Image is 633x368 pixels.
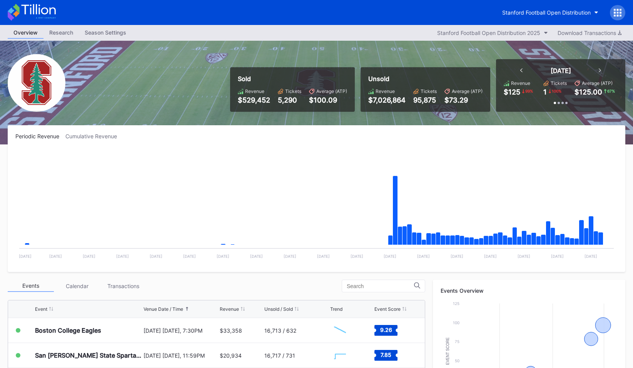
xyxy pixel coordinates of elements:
text: [DATE] [49,254,62,259]
div: 5,290 [278,96,301,104]
text: [DATE] [19,254,32,259]
text: [DATE] [451,254,463,259]
input: Search [347,283,414,289]
div: San [PERSON_NAME] State Spartans [35,351,142,359]
text: [DATE] [183,254,196,259]
div: $529,452 [238,96,270,104]
div: 95,875 [413,96,437,104]
div: Tickets [285,88,301,94]
text: [DATE] [351,254,363,259]
div: Calendar [54,280,100,292]
div: Trend [330,306,342,312]
svg: Chart title [330,346,353,365]
div: Revenue [245,88,264,94]
button: Stanford Football Open Distribution [496,5,604,20]
div: Stanford Football Open Distribution [502,9,591,16]
div: Event Score [374,306,401,312]
div: 1 [543,88,547,96]
div: Season Settings [79,27,132,38]
div: Stanford Football Open Distribution 2025 [437,30,540,36]
text: [DATE] [317,254,330,259]
div: Download Transactions [558,30,621,36]
text: [DATE] [417,254,430,259]
div: $125 [504,88,520,96]
text: 9.26 [380,327,392,333]
div: Revenue [220,306,239,312]
div: Tickets [551,80,567,86]
text: [DATE] [585,254,597,259]
div: Unsold / Sold [264,306,293,312]
div: Research [43,27,79,38]
text: 125 [453,301,459,306]
div: Venue Date / Time [144,306,183,312]
div: [DATE] [551,67,571,75]
text: 7.85 [381,351,391,358]
text: [DATE] [250,254,263,259]
img: Stanford_Football_Secondary.png [8,54,65,112]
text: [DATE] [518,254,530,259]
div: Events Overview [441,287,618,294]
text: 100 [453,320,459,325]
div: $20,934 [220,352,242,359]
div: $33,358 [220,327,242,334]
button: Stanford Football Open Distribution 2025 [433,28,552,38]
div: Revenue [376,88,395,94]
text: [DATE] [83,254,95,259]
text: Event Score [446,337,450,365]
div: $73.29 [444,96,483,104]
div: Average (ATP) [316,88,347,94]
text: [DATE] [217,254,229,259]
div: Sold [238,75,347,83]
div: Periodic Revenue [15,133,65,139]
svg: Chart title [15,149,618,264]
div: Events [8,280,54,292]
div: 100 % [551,88,562,94]
text: [DATE] [384,254,396,259]
div: Cumulative Revenue [65,133,123,139]
div: [DATE] [DATE], 11:59PM [144,352,218,359]
div: 16,713 / 632 [264,327,296,334]
text: [DATE] [116,254,129,259]
text: [DATE] [284,254,296,259]
div: Boston College Eagles [35,327,101,334]
a: Season Settings [79,27,132,39]
a: Overview [8,27,43,39]
text: 75 [455,339,459,344]
div: Tickets [421,88,437,94]
div: Transactions [100,280,146,292]
div: $125.00 [575,88,602,96]
div: $7,026,864 [368,96,406,104]
div: Unsold [368,75,483,83]
text: [DATE] [551,254,564,259]
svg: Chart title [330,321,353,340]
text: [DATE] [150,254,162,259]
a: Research [43,27,79,39]
div: 16,717 / 731 [264,352,295,359]
button: Download Transactions [554,28,625,38]
div: 67 % [606,88,616,94]
div: Average (ATP) [582,80,613,86]
div: $100.09 [309,96,347,104]
div: Revenue [511,80,530,86]
text: [DATE] [484,254,497,259]
div: 99 % [524,88,534,94]
text: 50 [455,358,459,363]
div: [DATE] [DATE], 7:30PM [144,327,218,334]
div: Event [35,306,47,312]
div: Average (ATP) [452,88,483,94]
